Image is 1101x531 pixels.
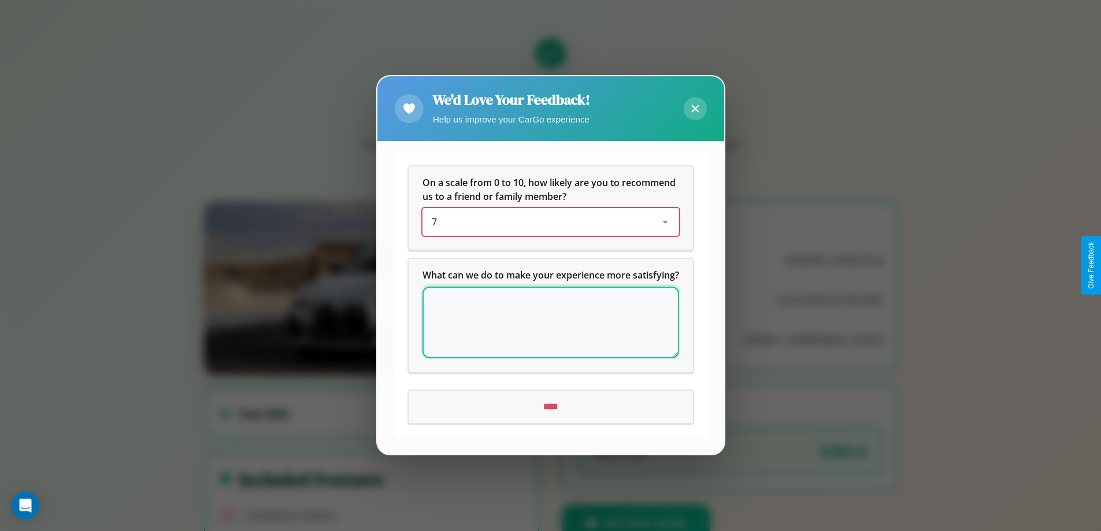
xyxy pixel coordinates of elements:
[1087,242,1095,289] div: Give Feedback
[422,176,679,204] h5: On a scale from 0 to 10, how likely are you to recommend us to a friend or family member?
[433,112,590,127] p: Help us improve your CarGo experience
[422,269,679,282] span: What can we do to make your experience more satisfying?
[432,216,437,229] span: 7
[409,167,693,250] div: On a scale from 0 to 10, how likely are you to recommend us to a friend or family member?
[12,492,39,519] div: Open Intercom Messenger
[422,177,678,203] span: On a scale from 0 to 10, how likely are you to recommend us to a friend or family member?
[433,90,590,109] h2: We'd Love Your Feedback!
[422,209,679,236] div: On a scale from 0 to 10, how likely are you to recommend us to a friend or family member?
